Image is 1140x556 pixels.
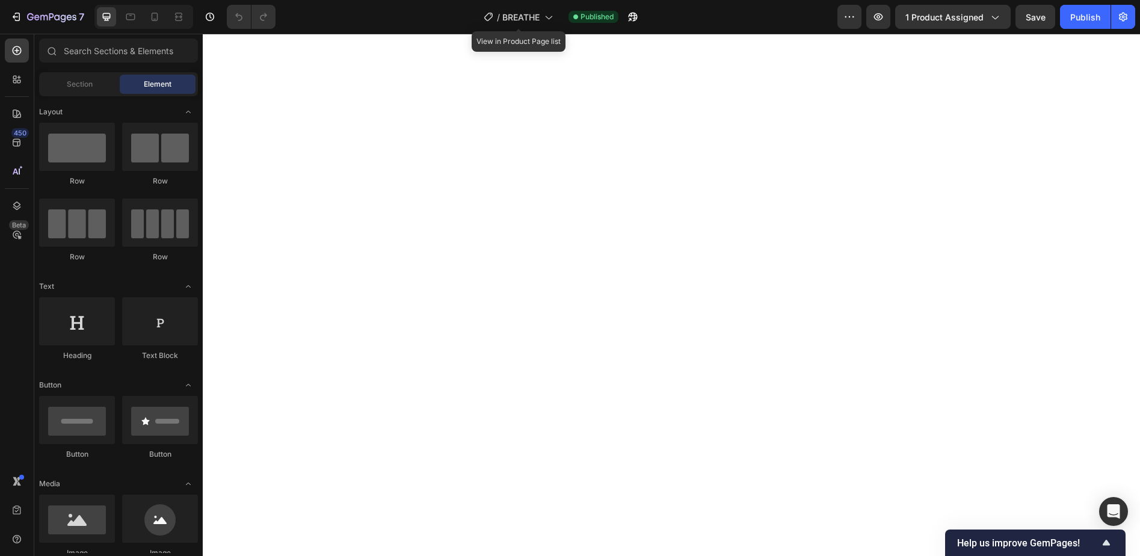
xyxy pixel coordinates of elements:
span: Toggle open [179,375,198,395]
div: Text Block [122,350,198,361]
div: Publish [1070,11,1100,23]
button: 1 product assigned [895,5,1011,29]
span: Toggle open [179,277,198,296]
div: Row [122,176,198,187]
div: Row [39,252,115,262]
input: Search Sections & Elements [39,39,198,63]
span: Element [144,79,171,90]
span: Toggle open [179,102,198,122]
div: Row [39,176,115,187]
button: Save [1015,5,1055,29]
span: BREATHE [502,11,540,23]
span: Section [67,79,93,90]
span: Save [1026,12,1046,22]
div: Heading [39,350,115,361]
button: Show survey - Help us improve GemPages! [957,536,1114,550]
span: Layout [39,107,63,117]
span: Published [581,11,614,22]
p: 7 [79,10,84,24]
span: 1 product assigned [905,11,984,23]
span: Text [39,281,54,292]
div: Open Intercom Messenger [1099,497,1128,526]
div: Beta [9,220,29,230]
span: Button [39,380,61,391]
span: Toggle open [179,474,198,493]
button: 7 [5,5,90,29]
span: Media [39,478,60,489]
div: Button [122,449,198,460]
div: 450 [11,128,29,138]
iframe: Design area [203,34,1140,556]
div: Row [122,252,198,262]
button: Publish [1060,5,1111,29]
span: Help us improve GemPages! [957,537,1099,549]
div: Undo/Redo [227,5,276,29]
div: Button [39,449,115,460]
span: / [497,11,500,23]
